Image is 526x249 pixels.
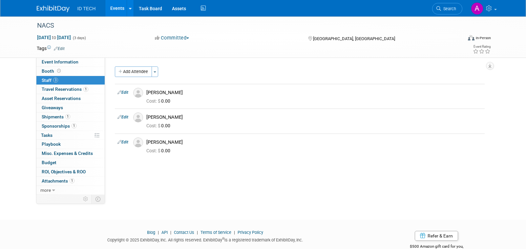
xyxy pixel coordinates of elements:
span: Tasks [41,133,53,138]
span: to [51,35,57,40]
img: website_grey.svg [11,17,16,22]
td: Tags [37,45,65,52]
a: Asset Reservations [36,94,105,103]
span: Staff [42,78,58,83]
img: Associate-Profile-5.png [133,137,143,147]
a: Edit [54,46,65,51]
span: 1 [83,87,88,92]
span: ID TECH [77,6,96,11]
button: Committed [153,35,192,41]
a: Privacy Policy [238,230,263,235]
span: Cost: $ [146,148,161,153]
a: Shipments1 [36,112,105,121]
span: | [169,230,173,235]
div: NACS [35,20,452,32]
a: Budget [36,158,105,167]
span: Playbook [42,141,61,147]
a: Blog [147,230,155,235]
a: more [36,186,105,195]
img: tab_keywords_by_traffic_grey.svg [65,38,71,43]
a: Edit [117,140,128,144]
span: 0.00 [146,98,173,104]
span: [DATE] [DATE] [37,35,71,40]
span: | [195,230,200,235]
div: Copyright © 2025 ExhibitDay, Inc. All rights reserved. ExhibitDay is a registered trademark of Ex... [37,236,374,243]
span: Asset Reservations [42,96,81,101]
div: [PERSON_NAME] [146,114,482,120]
td: Personalize Event Tab Strip [80,195,92,203]
span: ROI, Objectives & ROO [42,169,86,174]
a: Attachments1 [36,177,105,186]
span: 1 [70,178,74,183]
img: Aileen Sun [471,2,483,15]
a: Giveaways [36,103,105,112]
a: ROI, Objectives & ROO [36,167,105,176]
button: Add Attendee [115,66,152,77]
span: Misc. Expenses & Credits [42,151,93,156]
div: Keywords by Traffic [73,39,111,43]
a: API [161,230,168,235]
img: ExhibitDay [37,6,70,12]
a: Travel Reservations1 [36,85,105,94]
td: Toggle Event Tabs [91,195,105,203]
span: more [40,187,51,193]
span: 0.00 [146,148,173,153]
div: Event Rating [473,45,491,48]
span: | [232,230,237,235]
span: Booth not reserved yet [56,68,62,73]
img: Format-Inperson.png [468,35,474,40]
img: tab_domain_overview_orange.svg [18,38,23,43]
a: Search [432,3,462,14]
span: | [156,230,160,235]
div: [PERSON_NAME] [146,139,482,145]
a: Event Information [36,58,105,66]
span: 3 [53,78,58,83]
a: Booth [36,67,105,76]
div: Domain Overview [25,39,59,43]
span: Travel Reservations [42,87,88,92]
div: Domain: [DOMAIN_NAME] [17,17,72,22]
span: Shipments [42,114,70,119]
a: Tasks [36,131,105,140]
span: Booth [42,68,62,74]
a: Refer & Earn [415,231,458,241]
span: 0.00 [146,123,173,128]
a: Staff3 [36,76,105,85]
a: Playbook [36,140,105,149]
a: Edit [117,115,128,119]
div: In-Person [475,36,491,40]
a: Sponsorships1 [36,122,105,131]
span: [GEOGRAPHIC_DATA], [GEOGRAPHIC_DATA] [313,36,395,41]
span: Search [441,6,456,11]
a: Terms of Service [200,230,231,235]
span: Cost: $ [146,123,161,128]
div: v 4.0.25 [18,11,32,16]
span: Cost: $ [146,98,161,104]
span: Sponsorships [42,123,76,129]
span: (3 days) [72,36,86,40]
span: Event Information [42,59,78,64]
a: Misc. Expenses & Credits [36,149,105,158]
img: Associate-Profile-5.png [133,112,143,122]
img: logo_orange.svg [11,11,16,16]
span: Attachments [42,178,74,184]
div: [PERSON_NAME] [146,89,482,96]
span: 1 [65,114,70,119]
span: 1 [72,123,76,128]
a: Contact Us [174,230,194,235]
sup: ® [222,237,224,240]
img: Associate-Profile-5.png [133,88,143,98]
a: Edit [117,90,128,95]
span: Giveaways [42,105,63,110]
div: Event Format [424,34,491,44]
span: Budget [42,160,56,165]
